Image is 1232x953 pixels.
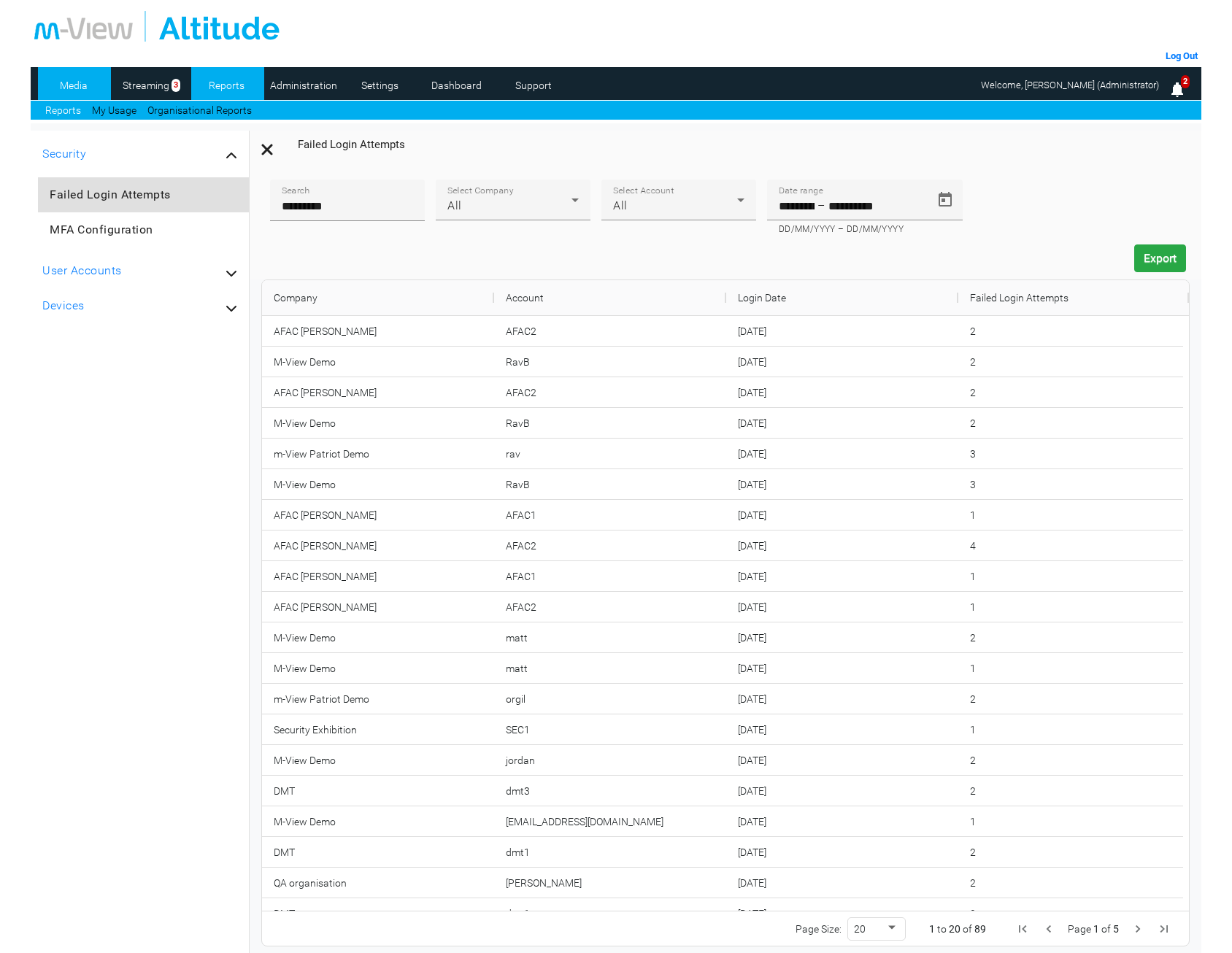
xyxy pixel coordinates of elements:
[796,923,842,935] div: Page Size:
[45,103,81,118] a: Reports
[779,220,904,236] mat-hint: DD/MM/YYYY – DD/MM/YYYY
[42,297,85,315] a: Devices
[262,684,494,714] div: m-View Patriot Demo
[981,80,1159,90] span: Welcome, [PERSON_NAME] (Administrator)
[494,561,726,591] div: AFAC1
[958,622,1189,652] div: 2
[726,592,958,622] div: [DATE]
[1101,923,1111,935] span: of
[262,714,494,744] div: Security Exhibition
[262,806,494,836] div: M-View Demo
[494,745,726,775] div: jordan
[817,197,825,215] span: –
[262,500,494,530] div: AFAC [PERSON_NAME]
[494,500,726,530] div: AFAC1
[726,745,958,775] div: [DATE]
[262,439,494,468] div: m-View Patriot Demo
[38,177,249,212] a: Failed Login Attempts
[726,837,958,867] div: [DATE]
[726,316,958,346] div: [DATE]
[38,212,249,247] a: MFA Configuration
[726,530,958,560] div: [DATE]
[494,530,726,560] div: AFAC2
[262,837,494,867] div: DMT
[1134,244,1186,272] button: Export
[172,79,180,93] span: 3
[958,898,1189,928] div: 2
[262,530,494,560] div: AFAC [PERSON_NAME]
[854,923,885,935] div: 20
[262,316,494,346] div: AFAC [PERSON_NAME]
[262,469,494,499] div: M-View Demo
[958,530,1189,560] div: 4
[494,316,726,346] div: AFAC2
[298,138,405,151] h2: Failed Login Attempts
[147,103,252,118] a: Organisational Reports
[726,806,958,836] div: [DATE]
[1181,75,1190,89] span: 2
[494,714,726,744] div: SEC1
[1157,923,1171,934] div: Last Page
[498,74,569,96] a: Support
[958,500,1189,530] div: 1
[1113,923,1119,935] span: 5
[974,923,986,935] span: 89
[726,622,958,652] div: [DATE]
[494,837,726,867] div: dmt1
[958,469,1189,499] div: 3
[262,776,494,806] div: DMT
[262,745,494,775] div: M-View Demo
[494,868,726,898] div: [PERSON_NAME]
[494,806,726,836] div: [EMAIL_ADDRESS][DOMAIN_NAME]
[1068,923,1091,935] span: Page
[1093,923,1099,935] span: 1
[1166,50,1198,61] a: Log Out
[494,469,726,499] div: RavB
[282,185,309,196] mat-label: Search
[447,185,514,196] mat-label: Select Company
[50,188,171,201] span: Failed Login Attempts
[928,182,963,217] button: Open calendar
[958,316,1189,346] div: 2
[494,653,726,683] div: matt
[726,469,958,499] div: [DATE]
[262,408,494,438] div: M-View Demo
[262,622,494,652] div: M-View Demo
[726,439,958,468] div: [DATE]
[92,103,136,118] a: My Usage
[726,408,958,438] div: [DATE]
[958,776,1189,806] div: 2
[1015,923,1030,934] div: First Page
[726,684,958,714] div: [DATE]
[738,292,786,304] span: Login Date
[494,592,726,622] div: AFAC2
[262,377,494,407] div: AFAC [PERSON_NAME]
[38,74,109,96] a: Media
[958,592,1189,622] div: 1
[726,898,958,928] div: [DATE]
[726,868,958,898] div: [DATE]
[421,74,492,96] a: Dashboard
[262,347,494,377] div: M-View Demo
[958,347,1189,377] div: 2
[494,377,726,407] div: AFAC2
[949,923,960,935] span: 20
[42,262,122,279] a: User Accounts
[779,185,823,196] mat-label: Date range
[115,74,177,96] a: Streaming
[958,377,1189,407] div: 2
[494,776,726,806] div: dmt3
[726,377,958,407] div: [DATE]
[726,653,958,683] div: [DATE]
[191,74,262,96] a: Reports
[726,500,958,530] div: [DATE]
[726,714,958,744] div: [DATE]
[268,74,339,96] a: Administration
[958,439,1189,468] div: 3
[274,292,317,304] span: Company
[958,837,1189,867] div: 2
[494,347,726,377] div: RavB
[262,592,494,622] div: AFAC [PERSON_NAME]
[726,347,958,377] div: [DATE]
[958,561,1189,591] div: 1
